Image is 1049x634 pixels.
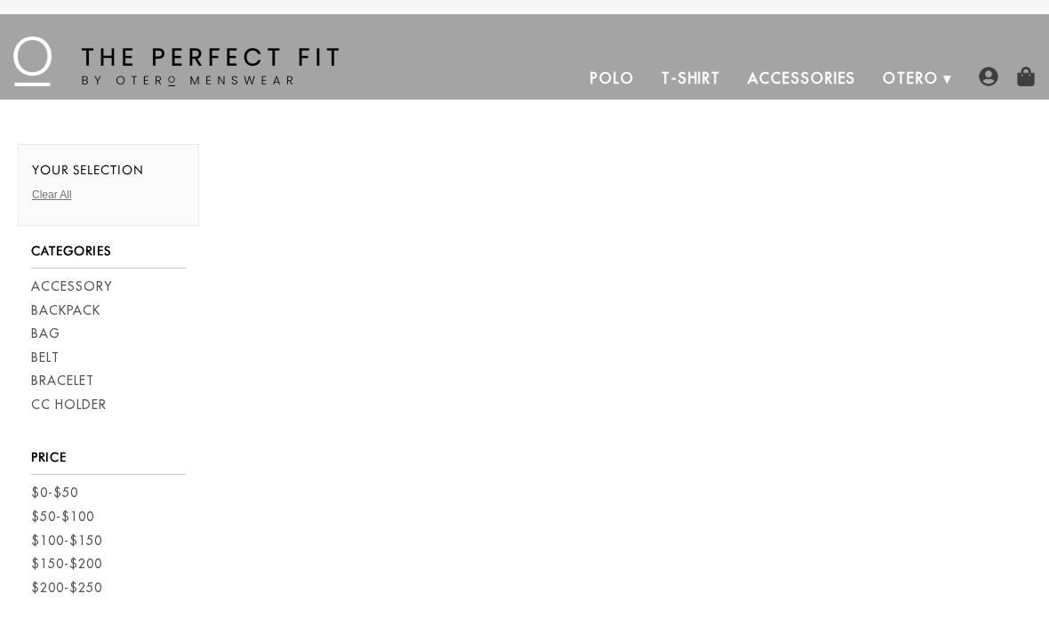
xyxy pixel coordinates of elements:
a: $150-$200 [31,555,102,574]
h3: Price [31,450,186,475]
a: Bracelet [31,372,94,390]
a: T-Shirt [648,57,734,100]
a: $200-$250 [31,579,102,598]
img: user-account-icon.png [979,67,998,86]
a: Polo [577,57,648,100]
img: shopping-bag-icon.png [1016,67,1036,86]
a: Accessory [31,277,112,296]
a: Clear All [32,189,72,201]
a: Accessories [734,57,869,100]
a: $0-$50 [31,484,78,502]
h3: Categories [31,244,186,269]
a: Otero [869,57,952,100]
a: Belt [31,349,60,367]
h2: Your selection [32,163,185,187]
a: CC Holder [31,396,107,414]
a: $50-$100 [31,508,94,526]
a: $100-$150 [31,532,102,550]
img: The Perfect Fit - by Otero Menswear - Logo [13,36,339,86]
a: Bag [31,325,60,343]
a: Backpack [31,301,100,320]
